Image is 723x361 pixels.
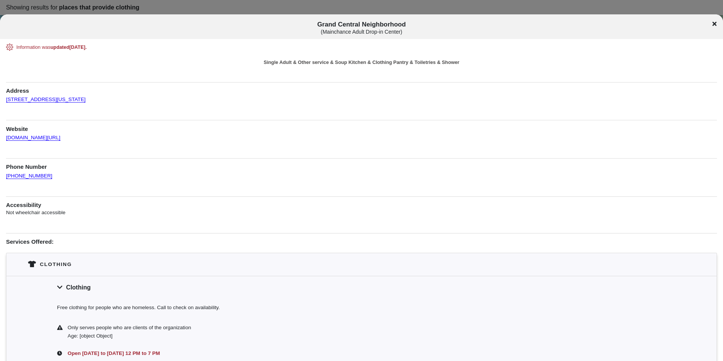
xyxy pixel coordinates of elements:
[6,299,717,319] div: Free clothing for people who are homeless. Call to check on availability.
[16,44,707,51] div: Information was
[6,276,717,299] div: Clothing
[40,260,72,268] div: Clothing
[6,59,717,66] div: Single Adult & Other service & Soup Kitchen & Clothing Pantry & Toiletries & Shower
[6,158,717,171] h1: Phone Number
[6,209,717,216] p: Not wheelchair accessible
[51,44,87,50] span: updated [DATE] .
[6,233,717,246] h1: Services Offered:
[62,29,662,35] div: ( Mainchance Adult Drop-in Center )
[6,82,717,95] h1: Address
[6,196,717,209] h1: Accessibility
[6,128,61,141] a: [DOMAIN_NAME][URL]
[6,89,85,103] a: [STREET_ADDRESS][US_STATE]
[68,324,666,332] div: Only serves people who are clients of the organization
[68,332,666,340] div: Age: [object Object]
[66,349,666,358] div: Open [DATE] to [DATE] 12 PM to 7 PM
[62,21,662,35] span: Grand Central Neighborhood
[6,166,52,179] a: [PHONE_NUMBER]
[6,120,717,133] h1: Website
